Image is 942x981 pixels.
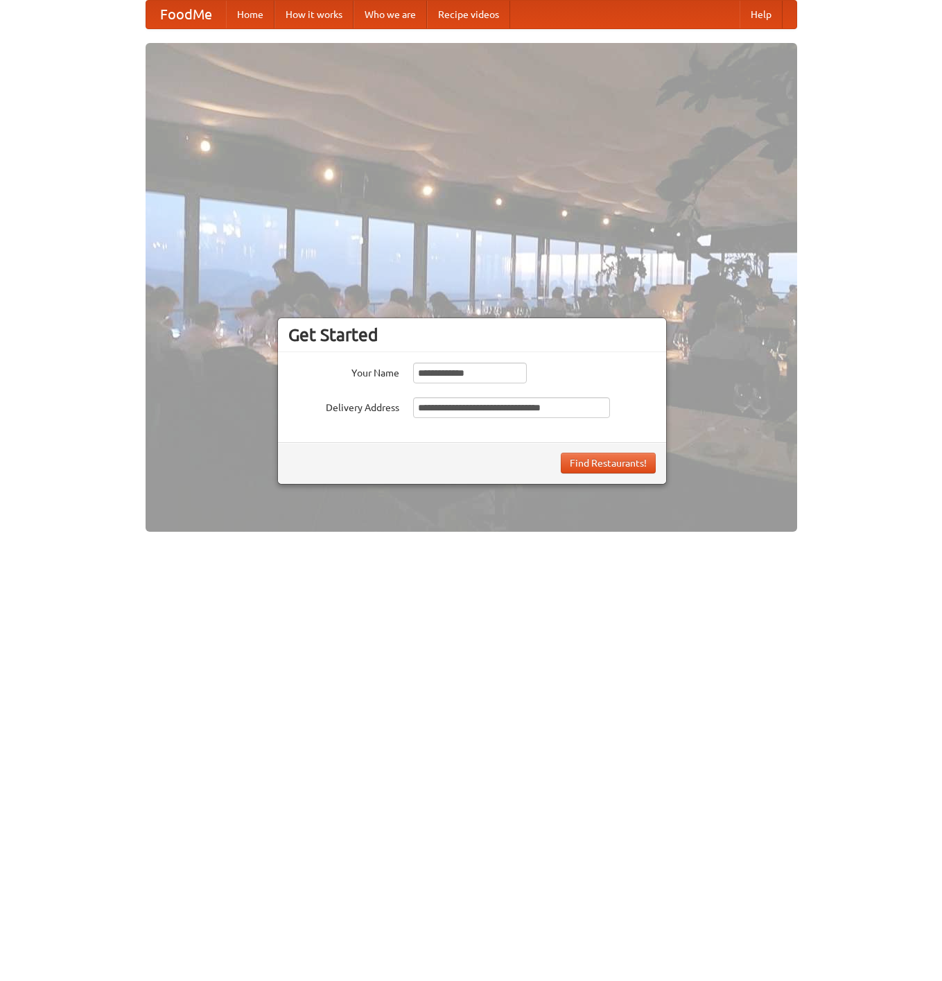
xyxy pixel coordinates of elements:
a: Who we are [354,1,427,28]
label: Delivery Address [288,397,399,415]
a: Recipe videos [427,1,510,28]
a: How it works [274,1,354,28]
a: Help [740,1,783,28]
button: Find Restaurants! [561,453,656,474]
label: Your Name [288,363,399,380]
h3: Get Started [288,324,656,345]
a: FoodMe [146,1,226,28]
a: Home [226,1,274,28]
